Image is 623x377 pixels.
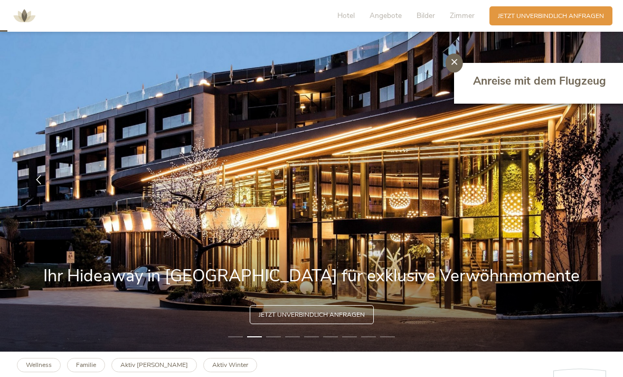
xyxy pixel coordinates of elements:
b: Aktiv Winter [212,361,248,369]
span: Bilder [417,11,435,21]
a: Aktiv Winter [203,358,257,372]
a: AMONTI & LUNARIS Wellnessresort [8,13,40,19]
b: Familie [76,361,96,369]
a: Familie [67,358,105,372]
a: Wellness [17,358,61,372]
span: Jetzt unverbindlich anfragen [259,310,365,319]
span: Zimmer [450,11,475,21]
a: Aktiv [PERSON_NAME] [111,358,197,372]
span: Hotel [337,11,355,21]
span: Anreise mit dem Flugzeug [473,73,606,88]
span: Angebote [370,11,402,21]
a: Anreise mit dem Flugzeug [473,73,608,93]
span: Jetzt unverbindlich anfragen [498,12,604,21]
b: Wellness [26,361,52,369]
b: Aktiv [PERSON_NAME] [120,361,188,369]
